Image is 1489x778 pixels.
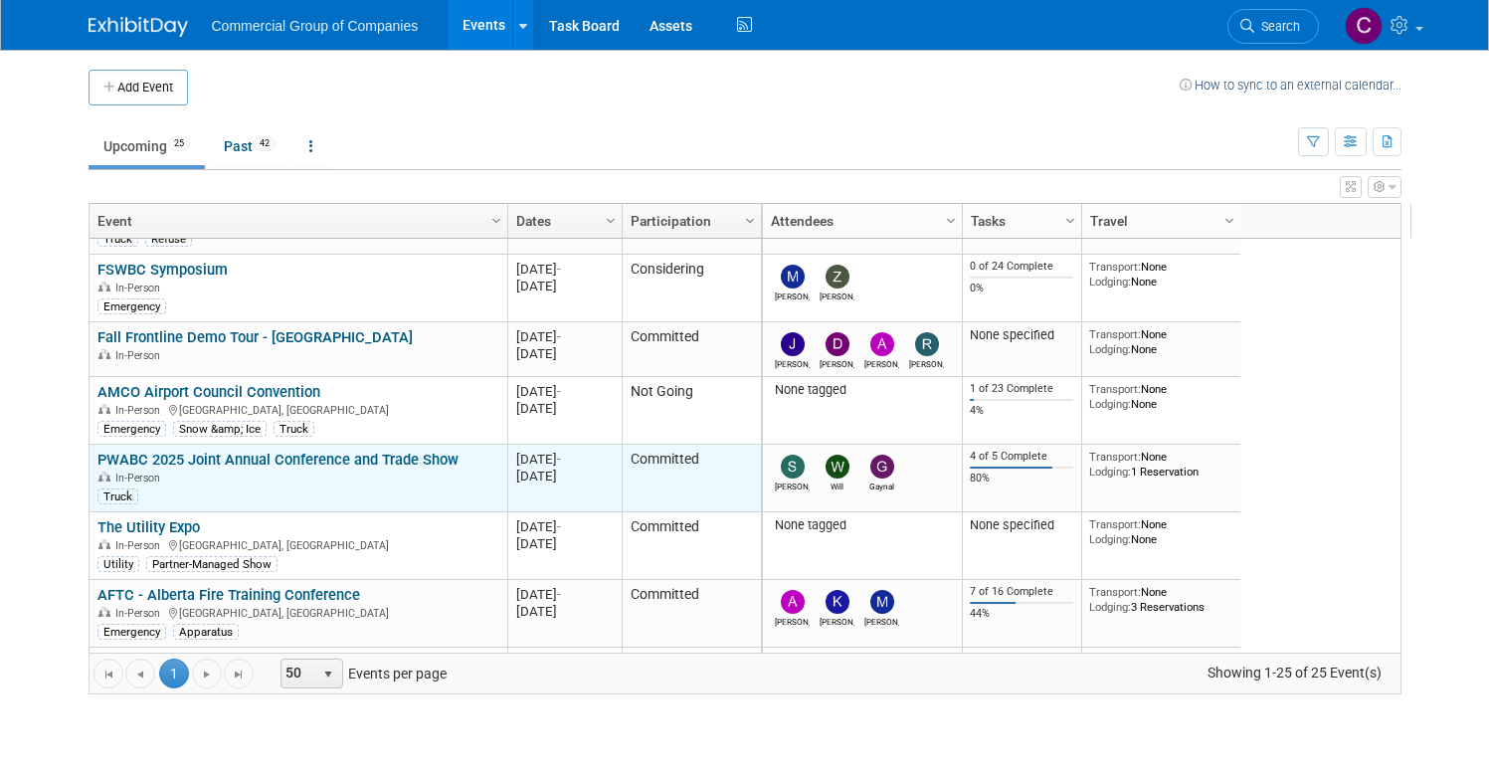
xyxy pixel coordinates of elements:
[93,659,123,688] a: Go to the first page
[1218,204,1240,234] a: Column Settings
[97,556,139,572] div: Utility
[199,667,215,682] span: Go to the next page
[622,322,761,377] td: Committed
[115,282,166,294] span: In-Person
[775,356,810,369] div: Jamie Zimmerman
[516,261,613,278] div: [DATE]
[622,255,761,322] td: Considering
[970,607,1073,621] div: 44%
[775,479,810,491] div: Suzanne LaFrance
[145,231,192,247] div: Refuse
[771,204,949,238] a: Attendees
[970,382,1073,396] div: 1 of 23 Complete
[516,345,613,362] div: [DATE]
[1089,517,1232,546] div: None None
[622,377,761,445] td: Not Going
[97,401,498,418] div: [GEOGRAPHIC_DATA], [GEOGRAPHIC_DATA]
[1089,465,1131,479] span: Lodging:
[864,614,899,627] div: Mike Feduniw
[516,383,613,400] div: [DATE]
[622,512,761,580] td: Committed
[274,421,314,437] div: Truck
[970,585,1073,599] div: 7 of 16 Complete
[97,261,228,279] a: FSWBC Symposium
[89,17,188,37] img: ExhibitDay
[826,590,849,614] img: Kelly Mayhew
[781,455,805,479] img: Suzanne LaFrance
[159,659,189,688] span: 1
[781,332,805,356] img: Jamie Zimmerman
[97,298,166,314] div: Emergency
[1180,78,1401,93] a: How to sync to an external calendar...
[115,539,166,552] span: In-Person
[781,590,805,614] img: Adam Dingman
[603,213,619,229] span: Column Settings
[1089,342,1131,356] span: Lodging:
[224,659,254,688] a: Go to the last page
[516,603,613,620] div: [DATE]
[89,70,188,105] button: Add Event
[97,604,498,621] div: [GEOGRAPHIC_DATA], [GEOGRAPHIC_DATA]
[940,204,962,234] a: Column Settings
[1089,327,1141,341] span: Transport:
[870,455,894,479] img: Gaynal Brierley
[557,329,561,344] span: -
[97,421,166,437] div: Emergency
[115,472,166,485] span: In-Person
[622,580,761,648] td: Committed
[97,624,166,640] div: Emergency
[600,204,622,234] a: Column Settings
[820,614,854,627] div: Kelly Mayhew
[557,519,561,534] span: -
[826,265,849,289] img: Zachary Button
[970,327,1073,343] div: None specified
[826,332,849,356] img: Derek MacDonald
[516,586,613,603] div: [DATE]
[820,356,854,369] div: Derek MacDonald
[820,479,854,491] div: Will Schwenger
[870,590,894,614] img: Mike Feduniw
[770,382,954,398] div: None tagged
[97,451,459,469] a: PWABC 2025 Joint Annual Conference and Trade Show
[826,455,849,479] img: Will Schwenger
[1089,275,1131,289] span: Lodging:
[516,328,613,345] div: [DATE]
[1089,450,1232,479] div: None 1 Reservation
[739,204,761,234] a: Column Settings
[97,328,413,346] a: Fall Frontline Demo Tour - [GEOGRAPHIC_DATA]
[1089,397,1131,411] span: Lodging:
[1189,659,1399,686] span: Showing 1-25 of 25 Event(s)
[97,383,320,401] a: AMCO Airport Council Convention
[622,445,761,512] td: Committed
[1089,585,1141,599] span: Transport:
[1062,213,1078,229] span: Column Settings
[1059,204,1081,234] a: Column Settings
[1089,517,1141,531] span: Transport:
[742,213,758,229] span: Column Settings
[98,472,110,482] img: In-Person Event
[97,204,494,238] a: Event
[98,282,110,292] img: In-Person Event
[115,607,166,620] span: In-Person
[1345,7,1383,45] img: Cole Mattern
[192,659,222,688] a: Go to the next page
[485,204,507,234] a: Column Settings
[970,404,1073,418] div: 4%
[775,289,810,301] div: Mike Thomson
[1089,382,1141,396] span: Transport:
[820,289,854,301] div: Zachary Button
[100,667,116,682] span: Go to the first page
[115,404,166,417] span: In-Person
[97,231,138,247] div: Truck
[516,518,613,535] div: [DATE]
[557,452,561,467] span: -
[98,404,110,414] img: In-Person Event
[255,659,466,688] span: Events per page
[1089,450,1141,464] span: Transport:
[516,535,613,552] div: [DATE]
[557,587,561,602] span: -
[970,282,1073,295] div: 0%
[622,648,761,715] td: Committed
[98,607,110,617] img: In-Person Event
[970,517,1073,533] div: None specified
